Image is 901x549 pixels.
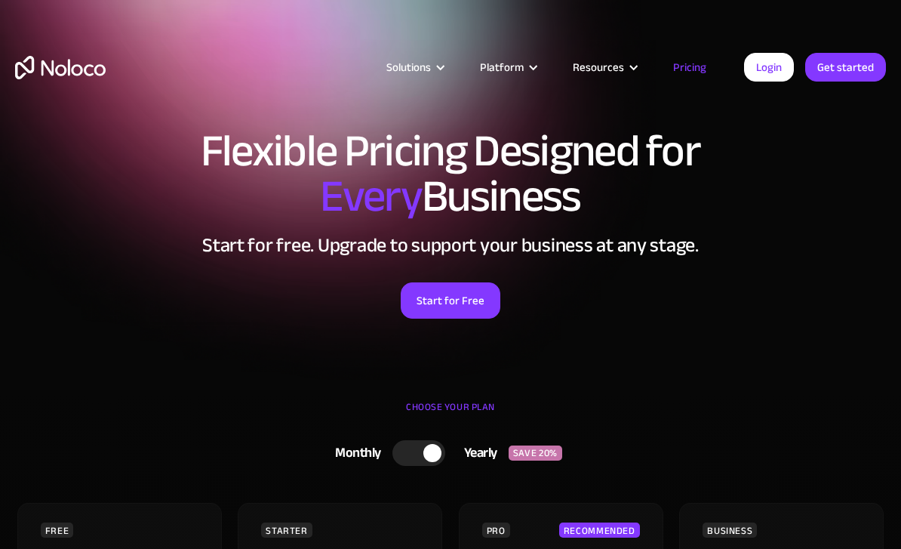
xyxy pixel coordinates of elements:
div: Platform [480,57,524,77]
div: Solutions [386,57,431,77]
div: CHOOSE YOUR PLAN [15,396,886,433]
a: Login [744,53,794,82]
div: Resources [573,57,624,77]
div: Solutions [367,57,461,77]
div: BUSINESS [703,523,757,538]
div: Platform [461,57,554,77]
div: FREE [41,523,74,538]
a: Pricing [654,57,725,77]
a: Start for Free [401,282,500,319]
div: RECOMMENDED [559,523,640,538]
a: home [15,56,106,79]
div: SAVE 20% [509,446,562,461]
a: Get started [805,53,886,82]
h2: Start for free. Upgrade to support your business at any stage. [15,234,886,257]
div: Monthly [316,442,392,464]
div: Yearly [445,442,509,464]
span: Every [320,154,422,239]
div: PRO [482,523,510,538]
h1: Flexible Pricing Designed for Business [15,128,886,219]
div: Resources [554,57,654,77]
div: STARTER [261,523,312,538]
